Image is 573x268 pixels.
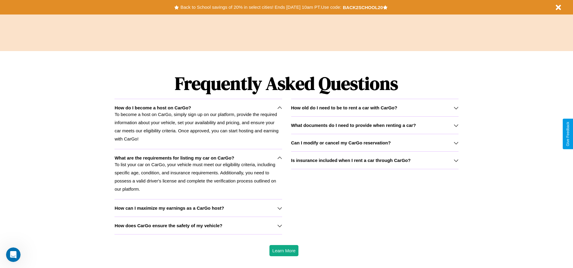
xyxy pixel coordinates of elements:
h3: How can I maximize my earnings as a CarGo host? [114,205,224,211]
p: To become a host on CarGo, simply sign up on our platform, provide the required information about... [114,110,282,143]
h3: What are the requirements for listing my car on CarGo? [114,155,234,160]
b: BACK2SCHOOL20 [343,5,383,10]
h3: Can I modify or cancel my CarGo reservation? [291,140,391,145]
button: Learn More [269,245,299,256]
p: To list your car on CarGo, your vehicle must meet our eligibility criteria, including specific ag... [114,160,282,193]
iframe: Intercom live chat [6,247,21,262]
h3: How old do I need to be to rent a car with CarGo? [291,105,398,110]
h3: Is insurance included when I rent a car through CarGo? [291,158,411,163]
button: Back to School savings of 20% in select cities! Ends [DATE] 10am PT.Use code: [179,3,343,11]
h3: How do I become a host on CarGo? [114,105,191,110]
h3: What documents do I need to provide when renting a car? [291,123,416,128]
h3: How does CarGo ensure the safety of my vehicle? [114,223,222,228]
div: Give Feedback [566,122,570,146]
h1: Frequently Asked Questions [114,68,458,99]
